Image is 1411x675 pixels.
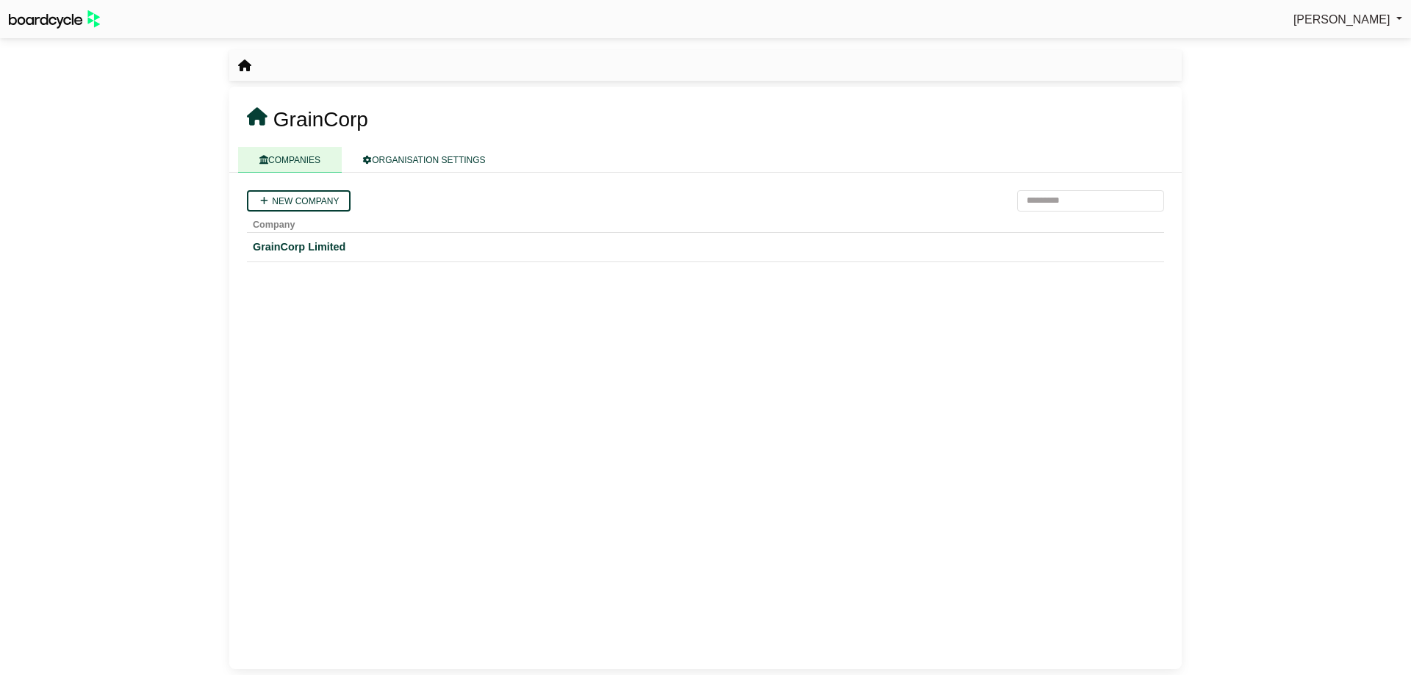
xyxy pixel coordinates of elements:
a: GrainCorp Limited [253,239,1158,256]
a: New company [247,190,351,212]
a: ORGANISATION SETTINGS [342,147,506,173]
span: GrainCorp [273,108,368,131]
img: BoardcycleBlackGreen-aaafeed430059cb809a45853b8cf6d952af9d84e6e89e1f1685b34bfd5cb7d64.svg [9,10,100,29]
span: [PERSON_NAME] [1293,13,1390,26]
th: Company [247,212,1164,233]
a: [PERSON_NAME] [1293,10,1402,29]
nav: breadcrumb [238,57,251,76]
a: COMPANIES [238,147,342,173]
